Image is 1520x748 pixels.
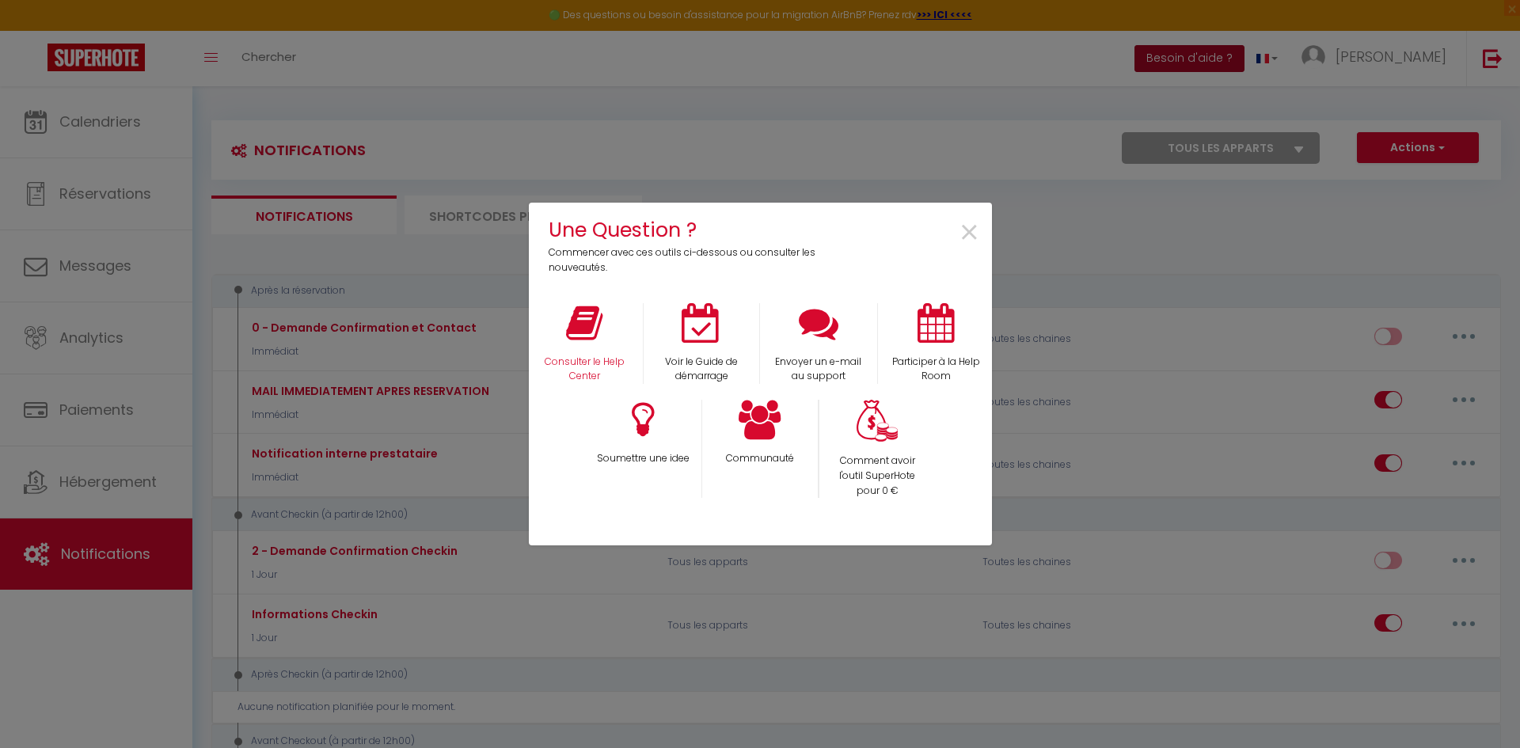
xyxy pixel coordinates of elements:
[959,208,980,258] span: ×
[830,454,925,499] p: Comment avoir l'outil SuperHote pour 0 €
[712,451,807,466] p: Communauté
[959,215,980,251] button: Close
[857,400,898,442] img: Money bag
[595,451,691,466] p: Soumettre une idee
[770,355,867,385] p: Envoyer un e-mail au support
[654,355,749,385] p: Voir le Guide de démarrage
[549,245,826,275] p: Commencer avec ces outils ci-dessous ou consulter les nouveautés.
[888,355,984,385] p: Participer à la Help Room
[549,215,826,245] h4: Une Question ?
[537,355,633,385] p: Consulter le Help Center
